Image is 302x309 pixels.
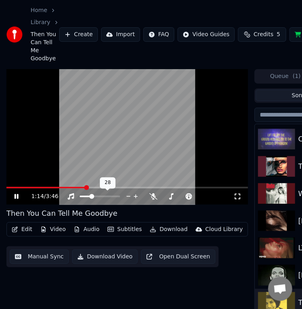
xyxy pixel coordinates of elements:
[277,31,280,39] span: 5
[72,250,138,264] button: Download Video
[6,27,23,43] img: youka
[70,224,103,235] button: Audio
[37,224,69,235] button: Video
[101,27,140,42] button: Import
[31,18,50,27] a: Library
[238,27,286,42] button: Credits5
[31,192,51,201] div: /
[31,6,47,14] a: Home
[46,192,58,201] span: 3:46
[31,31,59,63] span: Then You Can Tell Me Goodbye
[143,27,174,42] button: FAQ
[8,224,35,235] button: Edit
[100,178,116,189] div: 28
[147,224,191,235] button: Download
[31,192,44,201] span: 1:14
[6,208,118,219] div: Then You Can Tell Me Goodbye
[293,72,301,80] span: ( 1 )
[31,6,59,63] nav: breadcrumb
[141,250,215,264] button: Open Dual Screen
[205,225,243,233] div: Cloud Library
[268,277,292,301] a: Open de chat
[178,27,235,42] button: Video Guides
[59,27,98,42] button: Create
[104,224,145,235] button: Subtitles
[254,31,273,39] span: Credits
[10,250,69,264] button: Manual Sync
